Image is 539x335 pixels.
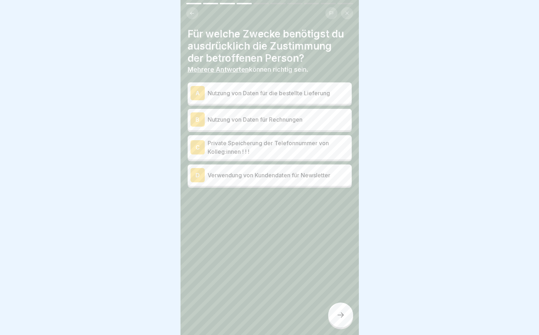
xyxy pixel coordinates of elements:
[190,140,205,154] div: C
[188,66,249,73] b: Mehrere Antworten
[208,89,349,97] p: Nutzung von Daten für die bestellte Lieferung
[188,28,352,64] h4: Für welche Zwecke benötigst du ausdrücklich die Zustimmung der betroffenen Person?
[190,86,205,100] div: A
[208,139,349,156] p: Private Speicherung der Telefonnummer von Kolleg:innen ! ! !
[208,171,349,179] p: Verwendung von Kundendaten für Newsletter
[190,112,205,127] div: B
[208,115,349,124] p: Nutzung von Daten für Rechnungen
[190,168,205,182] div: D
[188,66,352,73] p: können richtig sein.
